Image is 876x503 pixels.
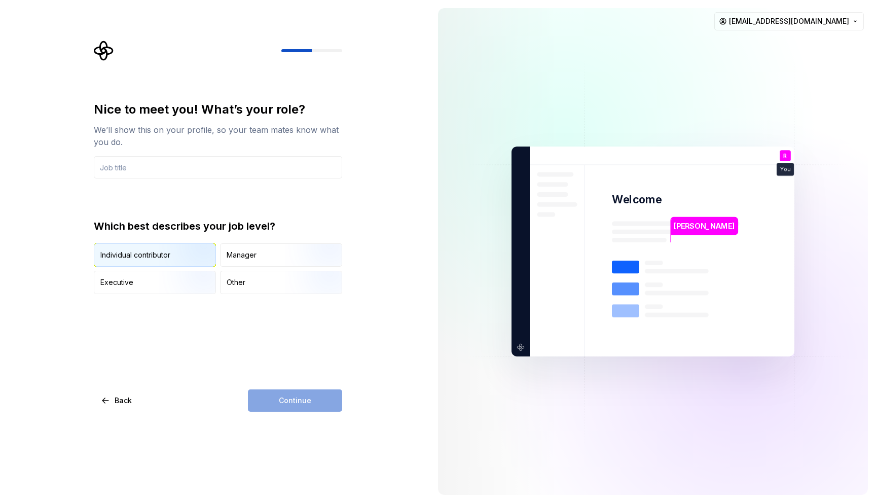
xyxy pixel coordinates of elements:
[100,277,133,288] div: Executive
[612,192,662,207] p: Welcome
[714,12,864,30] button: [EMAIL_ADDRESS][DOMAIN_NAME]
[780,167,790,172] p: You
[674,221,735,232] p: [PERSON_NAME]
[115,396,132,406] span: Back
[783,153,787,159] p: R
[729,16,849,26] span: [EMAIL_ADDRESS][DOMAIN_NAME]
[94,156,342,178] input: Job title
[94,124,342,148] div: We’ll show this on your profile, so your team mates know what you do.
[227,277,245,288] div: Other
[94,41,114,61] svg: Supernova Logo
[94,219,342,233] div: Which best describes your job level?
[94,389,140,412] button: Back
[227,250,257,260] div: Manager
[100,250,170,260] div: Individual contributor
[94,101,342,118] div: Nice to meet you! What’s your role?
